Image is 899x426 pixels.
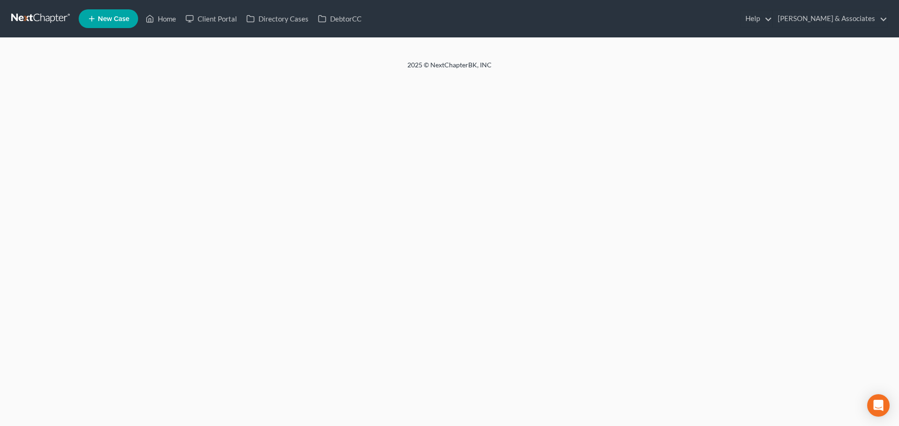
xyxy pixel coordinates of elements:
div: 2025 © NextChapterBK, INC [183,60,716,77]
a: Home [141,10,181,27]
a: Client Portal [181,10,242,27]
new-legal-case-button: New Case [79,9,138,28]
a: Help [741,10,772,27]
a: Directory Cases [242,10,313,27]
div: Open Intercom Messenger [867,394,890,417]
a: DebtorCC [313,10,366,27]
a: [PERSON_NAME] & Associates [773,10,887,27]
